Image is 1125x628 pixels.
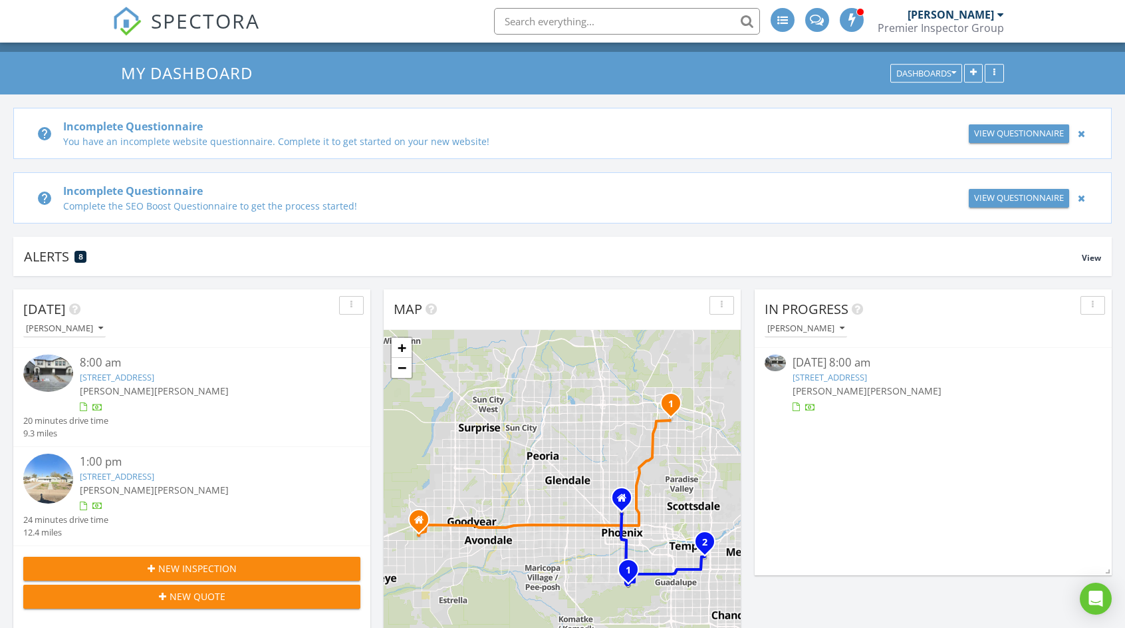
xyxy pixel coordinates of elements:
i: 1 [626,566,631,575]
span: [PERSON_NAME] [154,484,229,496]
button: Dashboards [890,65,962,83]
div: Premier Inspector Group [878,21,1004,35]
div: Incomplete Questionnaire [63,118,918,134]
a: Zoom in [392,338,412,358]
div: Alerts [24,247,1082,265]
div: View Questionnaire [974,192,1064,205]
a: 8:00 am [STREET_ADDRESS] [PERSON_NAME][PERSON_NAME] 20 minutes drive time 9.3 miles [23,355,360,440]
div: 1129 E Kachina Trl, Phoenix, AZ 85042 [628,569,636,577]
a: My Dashboard [121,62,264,84]
i: 1 [668,400,674,409]
input: Search everything... [494,8,760,35]
div: 1:00 pm [80,454,332,470]
div: 9.3 miles [23,427,108,440]
span: View [1082,252,1101,263]
div: Dashboards [896,69,956,78]
span: [PERSON_NAME] [80,484,154,496]
div: Complete the SEO Boost Questionnaire to get the process started! [63,199,918,213]
button: New Quote [23,585,360,609]
img: streetview [23,454,73,504]
div: [PERSON_NAME] [908,8,994,21]
span: [PERSON_NAME] [154,385,229,397]
a: [STREET_ADDRESS] [793,371,867,383]
div: 24 minutes drive time [23,514,108,526]
a: SPECTORA [112,18,260,46]
button: [PERSON_NAME] [765,320,847,338]
span: 8 [78,252,83,261]
img: 9321919%2Fcover_photos%2FSvBbvryjDCoETHge9ksu%2Fsmall.jpg [765,355,786,371]
a: Zoom out [392,358,412,378]
div: 20 minutes drive time [23,414,108,427]
div: You have an incomplete website questionnaire. Complete it to get started on your new website! [63,134,918,148]
a: [STREET_ADDRESS] [80,470,154,482]
div: [DATE] 8:00 am [793,355,1074,371]
button: New Inspection [23,557,360,581]
div: [PERSON_NAME] [767,324,844,333]
i: 2 [702,538,707,548]
span: New Quote [170,589,225,603]
a: View Questionnaire [969,189,1069,208]
span: In Progress [765,300,848,318]
div: 1934 E El Parque Dr, Tempe, AZ 85282 [705,542,713,549]
span: SPECTORA [151,7,260,35]
div: 20123 W Jackson St, Buckeye AZ 85326 [419,520,427,528]
img: 9321919%2Fcover_photos%2FSvBbvryjDCoETHge9ksu%2Fsmall.jpg [23,355,73,392]
a: [STREET_ADDRESS] [80,371,154,383]
div: View Questionnaire [974,127,1064,140]
div: [PERSON_NAME] [26,324,103,333]
span: [PERSON_NAME] [80,385,154,397]
button: [PERSON_NAME] [23,320,106,338]
i: help [37,190,53,206]
a: View Questionnaire [969,124,1069,143]
a: 1:00 pm [STREET_ADDRESS] [PERSON_NAME][PERSON_NAME] 24 minutes drive time 12.4 miles [23,454,360,539]
a: [DATE] 8:00 am [STREET_ADDRESS] [PERSON_NAME][PERSON_NAME] [765,355,1102,414]
div: 3030 N Central Ave, Ste 807, Phoenix AZ 85012 [622,498,630,506]
div: 5015 E Campo Bello Dr, Scottsdale, AZ 85254 [671,403,679,411]
span: [DATE] [23,300,66,318]
div: 12.4 miles [23,526,108,539]
div: Incomplete Questionnaire [63,183,918,199]
div: 8:00 am [80,355,332,371]
img: The Best Home Inspection Software - Spectora [112,7,142,36]
span: Map [394,300,422,318]
span: [PERSON_NAME] [793,385,867,397]
i: help [37,126,53,142]
div: Open Intercom Messenger [1080,583,1112,615]
span: New Inspection [158,561,237,575]
span: [PERSON_NAME] [867,385,941,397]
